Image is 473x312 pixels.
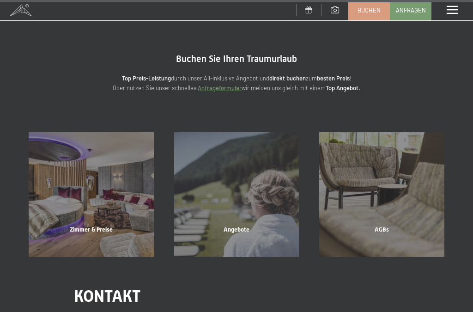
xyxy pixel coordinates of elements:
a: Buchung Angebote [164,132,309,257]
span: Kontakt [74,287,140,306]
span: AGBs [375,226,389,233]
p: durch unser All-inklusive Angebot und zum ! Oder nutzen Sie unser schnelles wir melden uns gleich... [37,73,436,93]
strong: direkt buchen [269,74,306,82]
strong: besten Preis [317,74,350,82]
a: Buchung Zimmer & Preise [18,132,164,257]
span: Anfragen [396,6,426,14]
a: Anfragen [390,0,431,20]
a: Anfrageformular [198,84,242,92]
span: Buchen [358,6,381,14]
strong: Top Preis-Leistung [122,74,171,82]
span: Buchen Sie Ihren Traumurlaub [176,53,297,64]
span: Zimmer & Preise [70,226,113,233]
a: Buchung AGBs [309,132,455,257]
a: Buchen [349,0,389,20]
span: Angebote [224,226,249,233]
strong: Top Angebot. [326,84,360,92]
